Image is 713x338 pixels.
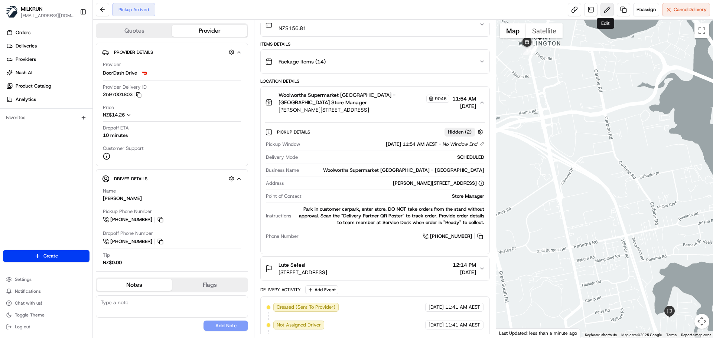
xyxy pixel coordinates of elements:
span: [PHONE_NUMBER] [110,238,152,245]
span: Toggle Theme [15,312,45,318]
button: Map camera controls [694,314,709,329]
button: Settings [3,274,89,285]
span: Instructions [266,213,291,219]
button: Chat with us! [3,298,89,308]
span: DoorDash Drive [103,70,137,76]
div: 2 [527,47,535,55]
span: Price [103,104,114,111]
div: [PERSON_NAME][STREET_ADDRESS] [393,180,484,187]
button: Provider Details [102,46,242,58]
span: Reassign [637,6,656,13]
div: Store Manager [305,193,484,200]
button: Provider [172,25,247,37]
span: Pickup Phone Number [103,208,152,215]
a: Report a map error [681,333,711,337]
span: Delivery Mode [266,154,298,161]
span: MILKRUN [21,5,43,13]
span: Providers [16,56,36,63]
a: Analytics [3,93,92,105]
span: Driver Details [114,176,147,182]
span: No Window End [443,141,478,148]
a: [PHONE_NUMBER] [423,232,484,240]
img: Google [498,328,522,338]
span: Woolworths Supermarket [GEOGRAPHIC_DATA] - [GEOGRAPHIC_DATA] Store Manager [279,91,424,106]
div: [PERSON_NAME] [103,195,142,202]
div: Location Details [260,78,489,84]
span: Orders [16,29,30,36]
span: 11:41 AM AEST [445,304,480,311]
button: [EMAIL_ADDRESS][DOMAIN_NAME] [21,13,74,19]
div: Delivery Activity [260,287,301,293]
span: Notifications [15,288,41,294]
button: [PHONE_NUMBER] [103,237,165,246]
span: Created (Sent To Provider) [277,304,335,311]
button: CancelDelivery [662,3,710,16]
a: Open this area in Google Maps (opens a new window) [498,328,522,338]
a: Providers [3,53,92,65]
div: 3 [523,47,531,55]
button: Flags [172,279,247,291]
button: Reassign [633,3,659,16]
span: Provider Details [114,49,153,55]
button: Create [3,250,89,262]
span: [DATE] [429,322,444,328]
div: Last Updated: less than a minute ago [496,328,580,338]
span: 11:41 AM AEST [445,322,480,328]
span: Package Items ( 14 ) [279,58,326,65]
div: Items Details [260,41,489,47]
span: NZ$156.81 [279,24,306,32]
span: [PHONE_NUMBER] [430,233,472,240]
div: Woolworths Supermarket [GEOGRAPHIC_DATA] - [GEOGRAPHIC_DATA] [302,167,484,174]
button: Woolworths Supermarket [GEOGRAPHIC_DATA] - [GEOGRAPHIC_DATA] Store Manager9046[PERSON_NAME][STREE... [261,87,489,118]
a: [PHONE_NUMBER] [103,216,165,224]
button: Lute Sefesi[STREET_ADDRESS]12:14 PM[DATE] [261,257,489,280]
button: Show street map [500,23,526,38]
a: Terms (opens in new tab) [666,333,677,337]
span: 12:14 PM [453,261,476,269]
button: Toggle Theme [3,310,89,320]
span: Cancel Delivery [674,6,707,13]
div: SCHEDULED [301,154,484,161]
button: Toggle fullscreen view [694,23,709,38]
button: Package Items (14) [261,50,489,73]
button: 2597001803 [103,91,141,98]
span: Map data ©2025 Google [621,333,662,337]
span: [DATE] [429,304,444,311]
span: Settings [15,276,32,282]
span: Provider Delivery ID [103,84,147,91]
span: [DATE] [453,269,476,276]
button: Notifications [3,286,89,296]
a: Deliveries [3,40,92,52]
span: Customer Support [103,145,144,152]
div: 10 minutes [103,132,128,139]
span: Address [266,180,284,187]
span: Not Assigned Driver [277,322,321,328]
span: Hidden ( 2 ) [448,129,472,135]
span: [STREET_ADDRESS] [279,269,327,276]
div: Woolworths Supermarket [GEOGRAPHIC_DATA] - [GEOGRAPHIC_DATA] Store Manager9046[PERSON_NAME][STREE... [261,118,489,254]
button: NZ$14.26 [103,112,168,118]
span: Dropoff ETA [103,125,129,131]
button: Quotes [97,25,172,37]
span: Lute Sefesi [279,261,305,269]
span: [DATE] [452,102,476,110]
span: Nash AI [16,69,32,76]
span: Provider [103,61,121,68]
span: Pickup Window [266,141,300,148]
button: Add Event [305,285,338,294]
span: Name [103,188,116,194]
span: Point of Contact [266,193,302,200]
span: Tip [103,252,110,259]
button: N/ANZ$156.81 [261,13,489,36]
span: Product Catalog [16,83,51,89]
span: Log out [15,324,30,330]
a: Nash AI [3,67,92,79]
a: Orders [3,27,92,39]
span: Analytics [16,96,36,103]
div: Edit [597,18,614,29]
button: MILKRUNMILKRUN[EMAIL_ADDRESS][DOMAIN_NAME] [3,3,77,21]
button: Show satellite imagery [526,23,563,38]
span: Phone Number [266,233,299,240]
button: Hidden (2) [445,127,485,137]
